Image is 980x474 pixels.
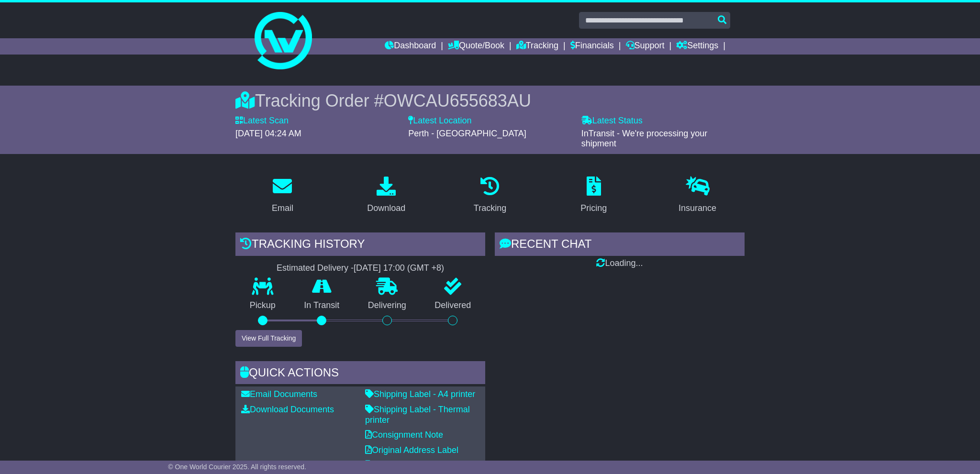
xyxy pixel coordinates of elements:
div: Estimated Delivery - [235,263,485,274]
p: Delivering [354,300,421,311]
a: Original Address Label [365,445,458,455]
a: Financials [570,38,614,55]
a: Download [361,173,412,218]
a: Tracking [516,38,558,55]
label: Latest Location [408,116,471,126]
span: [DATE] 04:24 AM [235,129,301,138]
span: InTransit - We're processing your shipment [581,129,708,149]
div: Pricing [580,202,607,215]
div: Loading... [495,258,745,269]
p: Delivered [421,300,486,311]
a: Consignment Note [365,430,443,440]
a: Quote/Book [448,38,504,55]
label: Latest Status [581,116,643,126]
div: [DATE] 17:00 (GMT +8) [354,263,444,274]
a: Tracking [468,173,512,218]
div: Tracking Order # [235,90,745,111]
a: Insurance [672,173,723,218]
a: Settings [676,38,718,55]
div: Quick Actions [235,361,485,387]
span: OWCAU655683AU [384,91,531,110]
span: © One World Courier 2025. All rights reserved. [168,463,306,471]
a: Dashboard [385,38,436,55]
div: Download [367,202,405,215]
a: Email [266,173,300,218]
div: Email [272,202,293,215]
button: View Full Tracking [235,330,302,347]
div: Tracking [474,202,506,215]
div: Insurance [679,202,716,215]
a: Email Documents [241,389,317,399]
div: RECENT CHAT [495,232,745,258]
span: Perth - [GEOGRAPHIC_DATA] [408,129,526,138]
a: Download Documents [241,405,334,414]
p: In Transit [290,300,354,311]
label: Latest Scan [235,116,289,126]
a: Pricing [574,173,613,218]
a: Shipping Label - A4 printer [365,389,475,399]
a: Shipping Label - Thermal printer [365,405,470,425]
p: Pickup [235,300,290,311]
a: Support [626,38,665,55]
div: Tracking history [235,232,485,258]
